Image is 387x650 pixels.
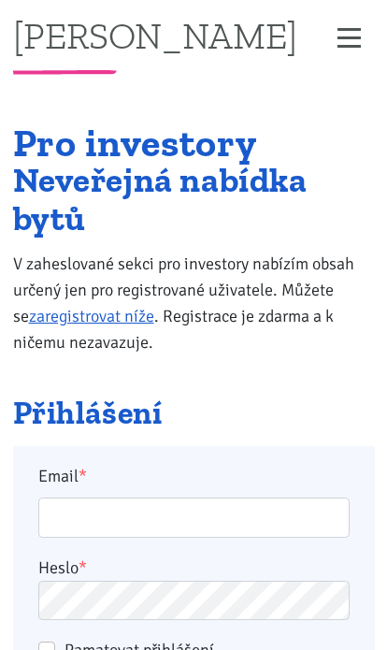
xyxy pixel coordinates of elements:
label: Email [25,463,362,489]
a: zaregistrovat níže [29,306,154,326]
h2: Přihlášení [13,397,375,429]
h2: Neveřejná nabídka bytů [13,161,375,237]
h1: Pro investory [13,125,375,161]
p: V zaheslované sekci pro investory nabízím obsah určený jen pro registrované uživatele. Můžete se ... [13,251,375,355]
label: Heslo [38,555,87,581]
a: [PERSON_NAME] [13,17,297,53]
button: Zobrazit menu [324,22,375,54]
